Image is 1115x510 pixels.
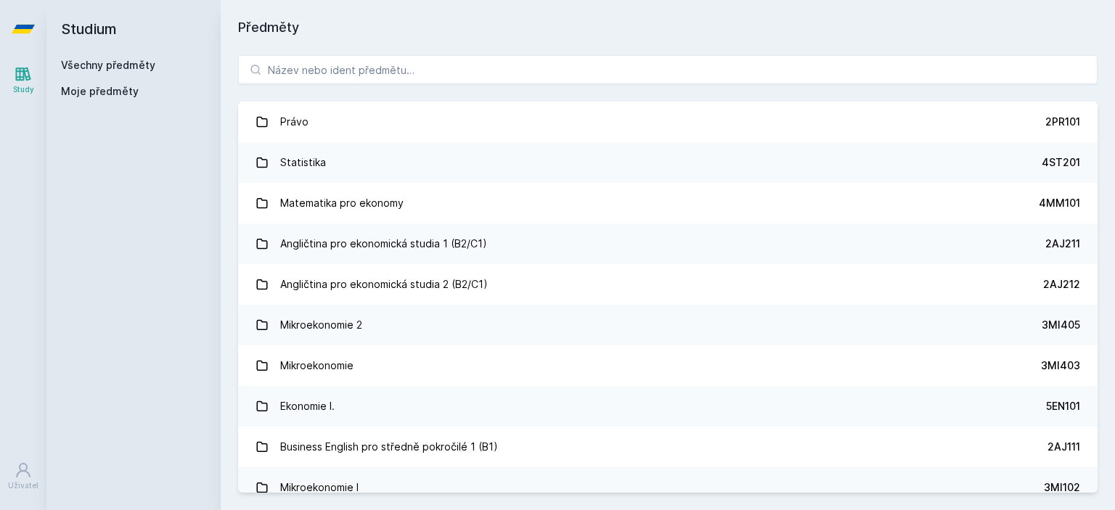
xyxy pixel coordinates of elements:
div: 3MI102 [1044,480,1080,495]
a: Ekonomie I. 5EN101 [238,386,1098,427]
a: Business English pro středně pokročilé 1 (B1) 2AJ111 [238,427,1098,467]
a: Uživatel [3,454,44,498]
div: 2PR101 [1045,115,1080,129]
input: Název nebo ident předmětu… [238,55,1098,84]
a: Mikroekonomie I 3MI102 [238,467,1098,508]
div: Mikroekonomie [280,351,354,380]
div: 2AJ211 [1045,237,1080,251]
div: 4ST201 [1042,155,1080,170]
span: Moje předměty [61,84,139,99]
div: 3MI405 [1042,318,1080,332]
div: 2AJ212 [1043,277,1080,292]
div: 3MI403 [1041,358,1080,373]
div: Statistika [280,148,326,177]
div: Mikroekonomie I [280,473,359,502]
a: Mikroekonomie 2 3MI405 [238,305,1098,345]
div: Study [13,84,34,95]
div: Uživatel [8,480,38,491]
a: Všechny předměty [61,59,155,71]
div: Angličtina pro ekonomická studia 2 (B2/C1) [280,270,488,299]
div: Business English pro středně pokročilé 1 (B1) [280,432,498,461]
a: Mikroekonomie 3MI403 [238,345,1098,386]
div: Ekonomie I. [280,392,335,421]
div: Matematika pro ekonomy [280,189,404,218]
a: Study [3,58,44,102]
div: Angličtina pro ekonomická studia 1 (B2/C1) [280,229,487,258]
div: 5EN101 [1046,399,1080,414]
div: 4MM101 [1039,196,1080,210]
div: Právo [280,107,309,136]
div: Mikroekonomie 2 [280,310,362,340]
div: 2AJ111 [1047,440,1080,454]
h1: Předměty [238,17,1098,38]
a: Matematika pro ekonomy 4MM101 [238,183,1098,223]
a: Angličtina pro ekonomická studia 2 (B2/C1) 2AJ212 [238,264,1098,305]
a: Právo 2PR101 [238,102,1098,142]
a: Statistika 4ST201 [238,142,1098,183]
a: Angličtina pro ekonomická studia 1 (B2/C1) 2AJ211 [238,223,1098,264]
